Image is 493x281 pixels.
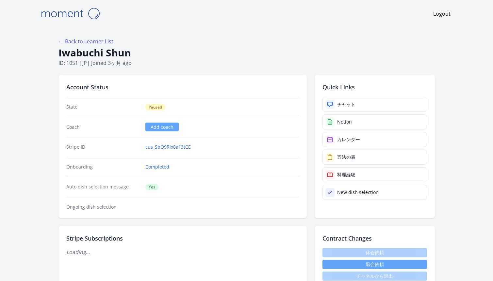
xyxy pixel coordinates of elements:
[145,123,179,131] a: Add coach
[337,136,360,143] div: カレンダー
[66,234,299,243] h2: Stripe Subscriptions
[433,10,451,18] a: Logout
[66,82,299,92] h2: Account Status
[58,47,435,59] h1: Iwabuchi Shun
[66,164,140,170] dt: Onboarding
[145,184,158,190] span: Yes
[322,272,427,281] span: チャネルから退出
[58,59,435,67] p: ID: 1051 | | Joined 3ヶ月 ago
[322,132,427,147] a: カレンダー
[66,204,140,210] dt: Ongoing dish selection
[145,164,169,170] a: Completed
[58,38,113,45] a: ← Back to Learner List
[322,248,427,257] span: 休会依頼
[322,82,427,92] h2: Quick Links
[337,189,379,196] div: New dish selection
[38,5,103,22] img: Moment
[322,114,427,129] a: Notion
[66,104,140,111] dt: State
[322,260,427,269] button: 退会依頼
[337,119,352,125] div: Notion
[322,185,427,200] a: New dish selection
[337,171,355,178] div: 料理経験
[66,124,140,130] dt: Coach
[82,59,87,67] span: jp
[322,234,427,243] h2: Contract Changes
[322,167,427,182] a: 料理経験
[66,184,140,190] dt: Auto dish selection message
[337,154,355,160] div: 五法の表
[322,150,427,165] a: 五法の表
[145,104,165,111] span: Paused
[66,248,299,256] p: Loading...
[337,101,355,108] div: チャット
[66,144,140,150] dt: Stripe ID
[322,97,427,112] a: チャット
[145,144,191,150] a: cus_SbQ9Rlx8a13tCE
